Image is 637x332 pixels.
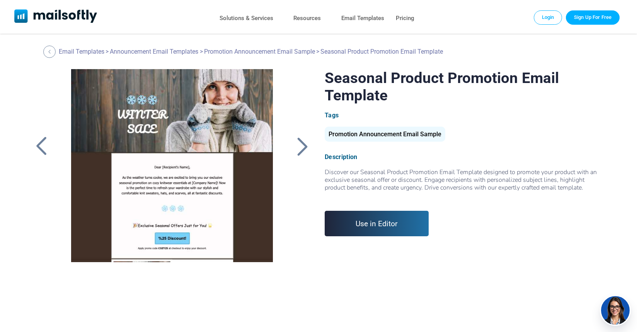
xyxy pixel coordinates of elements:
[293,13,321,24] a: Resources
[534,10,562,24] a: Login
[59,48,104,55] a: Email Templates
[325,153,605,161] div: Description
[341,13,384,24] a: Email Templates
[14,9,97,24] a: Mailsoftly
[60,69,284,262] a: Seasonal Product Promotion Email Template
[325,127,445,142] div: Promotion Announcement Email Sample
[43,46,58,58] a: Back
[566,10,620,24] a: Trial
[110,48,198,55] a: Announcement Email Templates
[204,48,315,55] a: Promotion Announcement Email Sample
[325,168,605,199] span: Discover our Seasonal Product Promotion Email Template designed to promote your product with an e...
[325,211,429,236] a: Use in Editor
[325,112,605,119] div: Tags
[396,13,414,24] a: Pricing
[293,136,312,156] a: Back
[325,134,445,137] a: Promotion Announcement Email Sample
[32,136,51,156] a: Back
[325,69,605,104] h1: Seasonal Product Promotion Email Template
[220,13,273,24] a: Solutions & Services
